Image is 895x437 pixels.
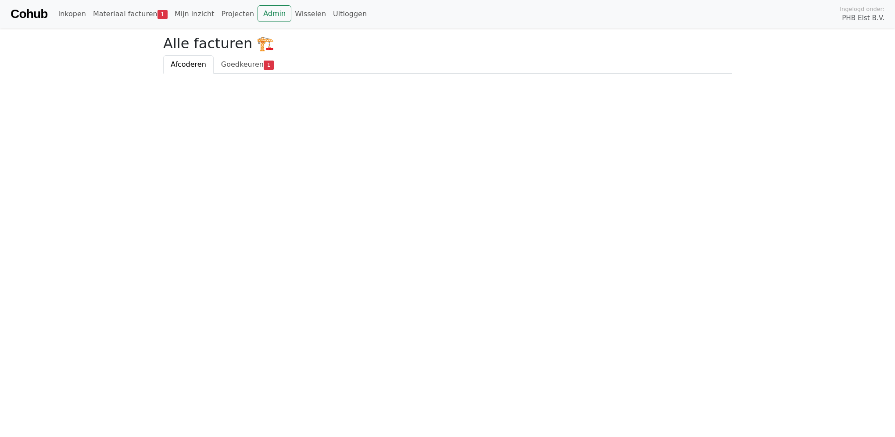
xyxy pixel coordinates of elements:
[171,60,206,68] span: Afcoderen
[11,4,47,25] a: Cohub
[158,10,168,19] span: 1
[89,5,171,23] a: Materiaal facturen1
[329,5,370,23] a: Uitloggen
[258,5,291,22] a: Admin
[214,55,281,74] a: Goedkeuren1
[218,5,258,23] a: Projecten
[291,5,329,23] a: Wisselen
[840,5,884,13] span: Ingelogd onder:
[171,5,218,23] a: Mijn inzicht
[163,55,214,74] a: Afcoderen
[54,5,89,23] a: Inkopen
[163,35,732,52] h2: Alle facturen 🏗️
[221,60,264,68] span: Goedkeuren
[842,13,884,23] span: PHB Elst B.V.
[264,61,274,69] span: 1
